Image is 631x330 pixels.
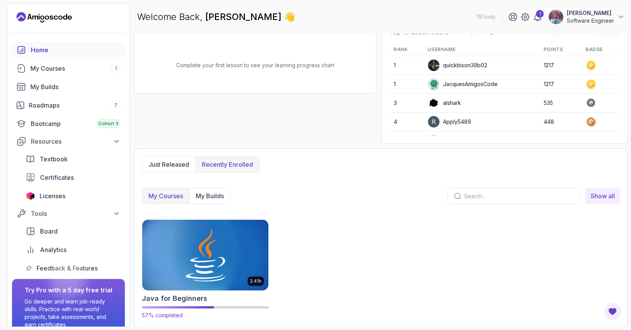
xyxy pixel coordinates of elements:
a: roadmaps [12,98,125,113]
a: textbook [21,151,125,167]
a: licenses [21,188,125,204]
input: Search... [464,192,573,200]
div: Tools [31,209,120,218]
a: feedback [21,260,125,276]
td: 535 [539,94,581,113]
span: Cohort 3 [98,121,118,127]
span: Board [40,227,58,236]
p: 11 Points [476,13,496,21]
p: Recently enrolled [202,160,253,169]
div: jvxdev [428,134,460,147]
div: My Builds [30,82,120,91]
div: Apply5489 [428,116,471,128]
td: 1 [389,75,423,94]
a: courses [12,61,125,76]
th: Rank [389,43,423,56]
img: user profile image [428,97,440,109]
button: Recently enrolled [195,157,259,172]
div: alshark [428,97,461,109]
p: Go deeper and learn job-ready skills. Practice with real-world projects, take assessments, and ea... [25,298,112,328]
div: JacquesAmigosCode [428,78,498,90]
th: Username [423,43,539,56]
p: 2.41h [250,278,261,284]
button: user profile image[PERSON_NAME]Software Engineer [548,9,625,25]
button: Resources [12,134,125,148]
a: home [12,42,125,58]
span: Show all [591,191,615,201]
th: Points [539,43,581,56]
button: Just released [142,157,195,172]
span: 1 [115,65,117,71]
img: default monster avatar [428,78,440,90]
button: Tools [12,207,125,221]
td: 5 [389,131,423,150]
span: 👋 [282,9,298,25]
img: default monster avatar [428,135,440,146]
td: 3 [389,94,423,113]
span: Licenses [40,191,65,201]
a: bootcamp [12,116,125,131]
div: 1 [536,10,544,18]
span: 57% completed [142,312,183,318]
div: Bootcamp [31,119,120,128]
div: Resources [31,137,120,146]
div: My Courses [30,64,120,73]
img: user profile image [428,116,440,128]
div: Home [31,45,120,55]
td: 390 [539,131,581,150]
button: My Builds [189,188,230,204]
td: 1217 [539,56,581,75]
span: Textbook [40,154,68,164]
td: 1217 [539,75,581,94]
span: [PERSON_NAME] [205,11,284,22]
a: board [21,224,125,239]
div: quickbison39b02 [428,59,487,71]
span: Analytics [40,245,67,254]
p: My Courses [148,191,183,201]
div: Roadmaps [29,101,120,110]
img: user profile image [428,60,440,71]
span: 7 [114,102,117,108]
h2: Java for Beginners [142,293,207,304]
td: 1 [389,56,423,75]
a: Landing page [17,11,72,23]
td: 4 [389,113,423,131]
button: My Courses [142,188,189,204]
span: Certificates [40,173,74,182]
span: Feedback & Features [37,264,98,273]
p: My Builds [196,191,224,201]
a: Java for Beginners card2.41hJava for Beginners57% completed [142,219,269,319]
p: Just released [148,160,189,169]
th: Badge [581,43,620,56]
a: builds [12,79,125,95]
p: Complete your first lesson to see your learning progress chart [176,61,334,69]
img: user profile image [549,10,563,24]
a: analytics [21,242,125,257]
p: [PERSON_NAME] [567,9,614,17]
button: Open Feedback Button [603,302,622,321]
a: my_courses [586,188,620,204]
p: Software Engineer [567,17,614,25]
img: jetbrains icon [26,192,35,200]
p: Welcome Back, [137,11,295,23]
a: certificates [21,170,125,185]
img: Java for Beginners card [139,218,271,292]
a: 1 [533,12,542,22]
td: 448 [539,113,581,131]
